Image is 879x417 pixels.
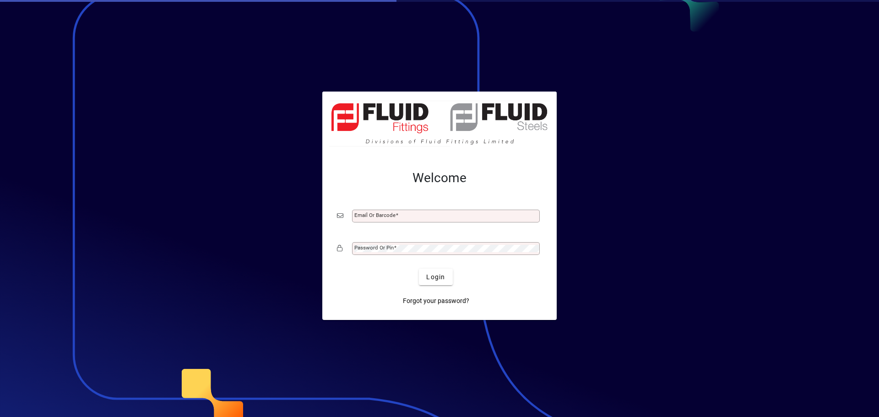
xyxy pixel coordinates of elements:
span: Forgot your password? [403,296,469,306]
a: Forgot your password? [399,292,473,309]
h2: Welcome [337,170,542,186]
span: Login [426,272,445,282]
mat-label: Email or Barcode [354,212,396,218]
mat-label: Password or Pin [354,244,394,251]
button: Login [419,269,452,285]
